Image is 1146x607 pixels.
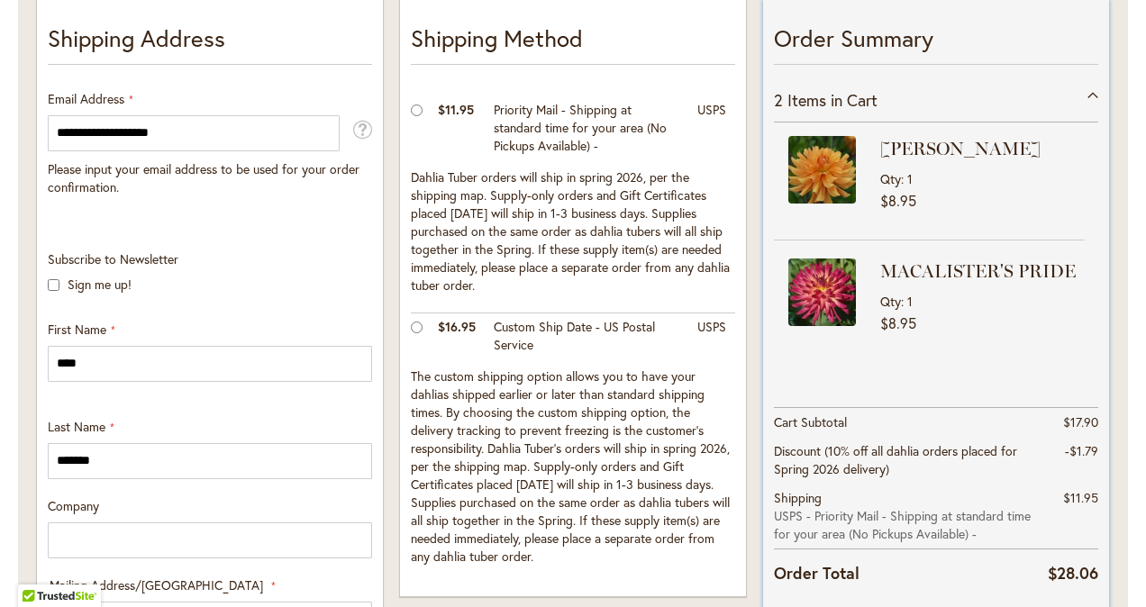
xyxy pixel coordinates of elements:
[485,313,688,363] td: Custom Ship Date - US Postal Service
[438,101,474,118] span: $11.95
[880,191,916,210] span: $8.95
[880,170,901,187] span: Qty
[48,250,178,267] span: Subscribe to Newsletter
[880,313,916,332] span: $8.95
[48,497,99,514] span: Company
[907,170,913,187] span: 1
[788,258,856,326] img: MACALISTER'S PRIDE
[774,442,1017,477] span: Discount (10% off all dahlia orders placed for Spring 2026 delivery)
[774,559,859,585] strong: Order Total
[411,164,735,313] td: Dahlia Tuber orders will ship in spring 2026, per the shipping map. Supply-only orders and Gift C...
[1048,562,1098,584] span: $28.06
[48,22,372,65] p: Shipping Address
[688,313,735,363] td: USPS
[48,321,106,338] span: First Name
[48,418,105,435] span: Last Name
[1063,413,1098,430] span: $17.90
[50,576,263,593] span: Mailing Address/[GEOGRAPHIC_DATA]
[880,136,1080,161] strong: [PERSON_NAME]
[774,407,1048,437] th: Cart Subtotal
[774,489,822,506] span: Shipping
[774,22,1098,65] p: Order Summary
[787,89,878,111] span: Items in Cart
[14,543,64,593] iframe: Launch Accessibility Center
[788,136,856,204] img: ANDREW CHARLES
[774,89,783,111] span: 2
[485,96,688,164] td: Priority Mail - Shipping at standard time for your area (No Pickups Available) -
[411,22,735,65] p: Shipping Method
[438,318,476,335] span: $16.95
[907,293,913,310] span: 1
[1065,442,1098,459] span: -$1.79
[688,96,735,164] td: USPS
[880,258,1080,284] strong: MACALISTER'S PRIDE
[48,160,359,195] span: Please input your email address to be used for your order confirmation.
[68,276,132,293] label: Sign me up!
[880,293,901,310] span: Qty
[774,507,1048,543] span: USPS - Priority Mail - Shipping at standard time for your area (No Pickups Available) -
[411,363,735,575] td: The custom shipping option allows you to have your dahlias shipped earlier or later than standard...
[1063,489,1098,506] span: $11.95
[48,90,124,107] span: Email Address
